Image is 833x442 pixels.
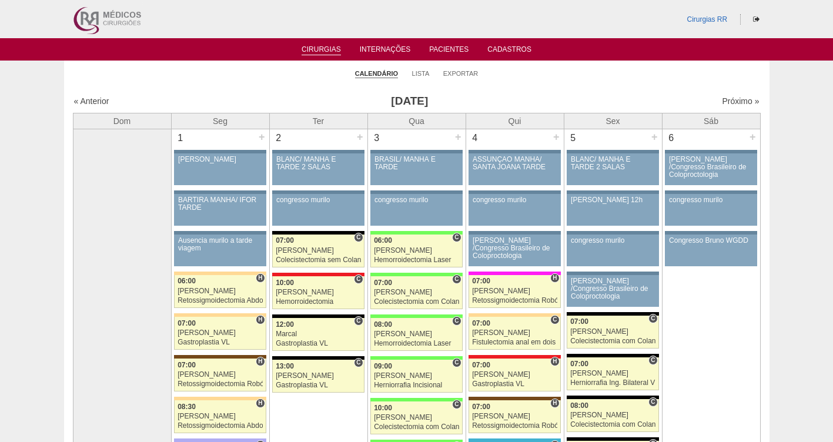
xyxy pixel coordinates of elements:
div: [PERSON_NAME] [374,414,459,421]
div: Key: Aviso [272,150,364,153]
div: congresso murilo [571,237,655,245]
div: Colecistectomia com Colangiografia VL [570,337,655,345]
a: H 07:00 [PERSON_NAME] Gastroplastia VL [174,317,266,350]
div: BLANC/ MANHÃ E TARDE 2 SALAS [276,156,360,171]
a: H 07:00 [PERSON_NAME] Retossigmoidectomia Robótica [174,359,266,391]
span: 09:00 [374,362,392,370]
div: Key: Aviso [567,272,658,275]
a: C 07:00 [PERSON_NAME] Colecistectomia sem Colangiografia VL [272,235,364,267]
div: Key: Aviso [469,190,560,194]
a: congresso murilo [665,194,757,226]
div: congresso murilo [276,196,360,204]
span: 12:00 [276,320,294,329]
span: Consultório [648,397,657,407]
div: 3 [368,129,386,147]
a: Calendário [355,69,398,78]
div: Herniorrafia Ing. Bilateral VL [570,379,655,387]
span: 10:00 [374,404,392,412]
span: Consultório [452,400,461,409]
span: Consultório [452,274,461,284]
th: Qui [466,113,564,129]
div: Key: Aviso [567,231,658,235]
div: BLANC/ MANHÃ E TARDE 2 SALAS [571,156,655,171]
div: 5 [564,129,583,147]
a: C 08:00 [PERSON_NAME] Hemorroidectomia Laser [370,318,462,351]
span: Hospital [256,399,265,408]
div: Gastroplastia VL [472,380,557,388]
span: Hospital [256,273,265,283]
a: ASSUNÇÃO MANHÃ/ SANTA JOANA TARDE [469,153,560,185]
div: 6 [663,129,681,147]
div: Key: Aviso [469,231,560,235]
a: Lista [412,69,430,78]
div: Herniorrafia Incisional [374,381,459,389]
div: Key: Brasil [370,231,462,235]
a: H 07:00 [PERSON_NAME] Gastroplastia VL [469,359,560,391]
a: H 07:00 [PERSON_NAME] Retossigmoidectomia Robótica [469,400,560,433]
div: [PERSON_NAME] [178,371,263,379]
div: Key: Aviso [370,190,462,194]
span: Consultório [648,356,657,365]
span: Consultório [354,316,363,326]
div: Hemorroidectomia [276,298,361,306]
div: Hemorroidectomia Laser [374,340,459,347]
div: Key: Blanc [567,312,658,316]
th: Qua [367,113,466,129]
div: [PERSON_NAME] [374,330,459,338]
div: congresso murilo [669,196,753,204]
div: Key: Aviso [665,150,757,153]
div: Key: Assunção [469,355,560,359]
a: Pacientes [429,45,469,57]
div: [PERSON_NAME] [374,372,459,380]
a: C 10:00 [PERSON_NAME] Hemorroidectomia [272,276,364,309]
a: C 08:00 [PERSON_NAME] Colecistectomia com Colangiografia VL [567,399,658,432]
a: [PERSON_NAME] /Congresso Brasileiro de Coloproctologia [665,153,757,185]
a: BRASIL/ MANHÃ E TARDE [370,153,462,185]
a: congresso murilo [567,235,658,266]
div: Key: Neomater [469,438,560,442]
span: Consultório [648,314,657,323]
div: Key: Bartira [174,272,266,275]
span: 07:00 [374,279,392,287]
span: 06:00 [178,277,196,285]
div: Key: Blanc [272,314,364,318]
div: Key: Aviso [469,150,560,153]
div: BARTIRA MANHÃ/ IFOR TARDE [178,196,262,212]
a: [PERSON_NAME] /Congresso Brasileiro de Coloproctologia [567,275,658,307]
a: BLANC/ MANHÃ E TARDE 2 SALAS [567,153,658,185]
div: Key: Aviso [567,190,658,194]
div: Gastroplastia VL [276,381,361,389]
div: Key: Assunção [272,273,364,276]
div: Key: Brasil [370,314,462,318]
a: « Anterior [74,96,109,106]
th: Sáb [662,113,760,129]
i: Sair [753,16,760,23]
span: 10:00 [276,279,294,287]
div: Key: Brasil [370,398,462,401]
a: C 10:00 [PERSON_NAME] Colecistectomia com Colangiografia VL [370,401,462,434]
th: Dom [73,113,171,129]
div: Retossigmoidectomia Robótica [472,422,557,430]
div: Key: Aviso [174,150,266,153]
a: Ausencia murilo a tarde viagem [174,235,266,266]
div: Key: Bartira [174,397,266,400]
span: 13:00 [276,362,294,370]
a: congresso murilo [469,194,560,226]
div: [PERSON_NAME] [472,413,557,420]
div: Key: Brasil [370,356,462,360]
div: Retossigmoidectomia Abdominal VL [178,422,263,430]
a: H 08:30 [PERSON_NAME] Retossigmoidectomia Abdominal VL [174,400,266,433]
div: Key: Bartira [469,313,560,317]
div: 4 [466,129,484,147]
div: [PERSON_NAME] /Congresso Brasileiro de Coloproctologia [473,237,557,260]
div: BRASIL/ MANHÃ E TARDE [374,156,459,171]
span: Consultório [550,315,559,324]
div: [PERSON_NAME] [570,328,655,336]
a: BARTIRA MANHÃ/ IFOR TARDE [174,194,266,226]
span: 07:00 [570,317,588,326]
a: C 09:00 [PERSON_NAME] Herniorrafia Incisional [370,360,462,393]
a: C 07:00 [PERSON_NAME] Colecistectomia com Colangiografia VL [370,276,462,309]
div: Key: Christóvão da Gama [174,438,266,442]
div: Key: Aviso [370,150,462,153]
h3: [DATE] [238,93,581,110]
